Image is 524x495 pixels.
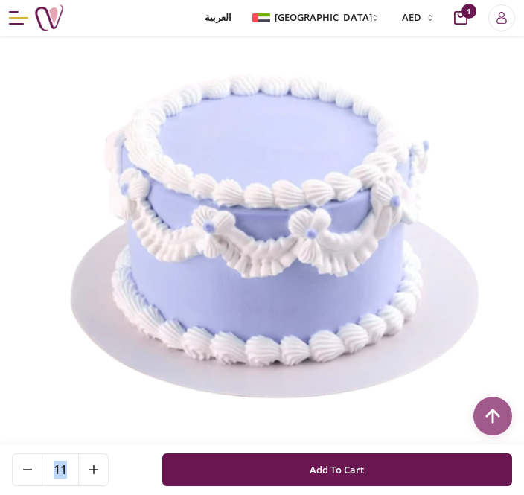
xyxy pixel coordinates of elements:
[275,10,372,25] span: [GEOGRAPHIC_DATA]
[473,397,512,435] button: Scroll to top
[402,10,421,25] span: AED
[393,10,439,25] button: AED
[252,13,270,22] img: Arabic_dztd3n.png
[205,10,231,25] span: العربية
[162,453,512,486] button: Add To Cart
[249,10,384,25] button: [GEOGRAPHIC_DATA]
[34,3,64,33] img: Nigwa-uae-gifts
[42,454,78,485] span: 11
[461,4,476,19] span: 1
[454,11,467,25] button: cart-button
[488,4,515,31] button: Login
[310,458,364,482] span: Add To Cart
